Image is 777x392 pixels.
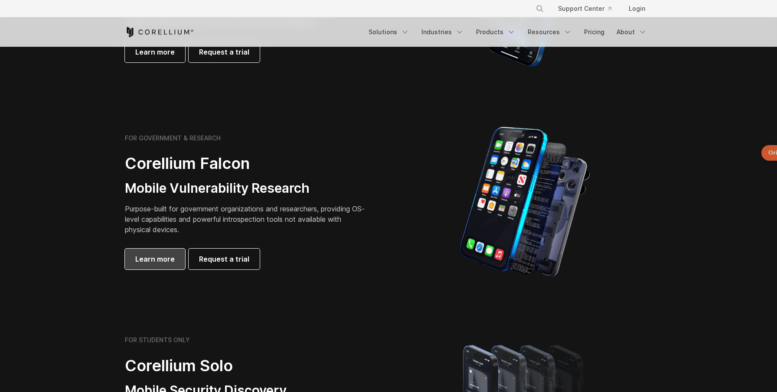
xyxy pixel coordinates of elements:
[125,336,190,344] h6: FOR STUDENTS ONLY
[125,134,221,142] h6: FOR GOVERNMENT & RESEARCH
[125,249,185,269] a: Learn more
[363,24,415,40] a: Solutions
[125,356,368,376] h2: Corellium Solo
[189,249,260,269] a: Request a trial
[579,24,610,40] a: Pricing
[125,154,368,173] h2: Corellium Falcon
[611,24,652,40] a: About
[189,42,260,62] a: Request a trial
[416,24,469,40] a: Industries
[363,24,652,40] div: Navigation Menu
[125,27,194,37] a: Corellium Home
[551,1,618,16] a: Support Center
[525,1,652,16] div: Navigation Menu
[135,254,175,264] span: Learn more
[460,126,590,278] img: iPhone model separated into the mechanics used to build the physical device.
[199,47,249,57] span: Request a trial
[125,180,368,197] h3: Mobile Vulnerability Research
[135,47,175,57] span: Learn more
[199,254,249,264] span: Request a trial
[522,24,577,40] a: Resources
[125,42,185,62] a: Learn more
[471,24,521,40] a: Products
[125,204,368,235] p: Purpose-built for government organizations and researchers, providing OS-level capabilities and p...
[622,1,652,16] a: Login
[532,1,548,16] button: Search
